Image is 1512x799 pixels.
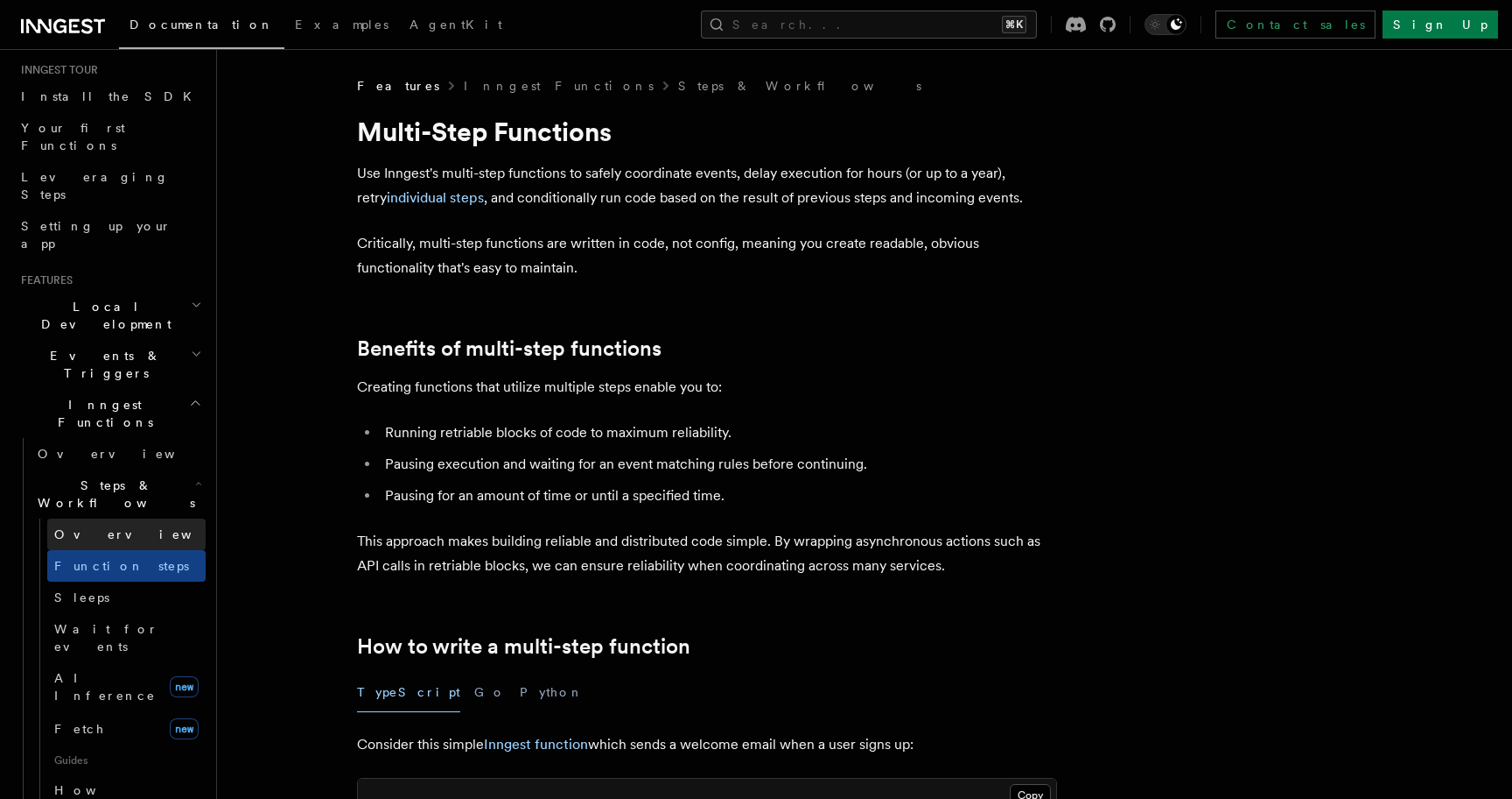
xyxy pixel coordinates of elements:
a: AI Inferencenew [47,662,206,711]
a: Inngest function [484,736,588,753]
p: Creating functions that utilize multiple steps enable you to: [357,375,1057,399]
a: Documentation [119,5,284,49]
span: Sleeps [54,590,109,605]
a: Install the SDK [14,81,206,112]
a: individual steps [387,189,484,206]
li: Pausing for an amount of time or until a specified time. [380,484,1057,508]
span: new [170,676,199,697]
button: Python [520,673,584,712]
a: Benefits of multi-step functions [357,336,661,361]
span: new [170,718,199,739]
a: AgentKit [399,5,513,47]
span: Wait for events [54,622,158,654]
a: Leveraging Steps [14,161,206,210]
a: Setting up your app [14,210,206,259]
span: Install the SDK [21,89,202,103]
a: Inngest Functions [464,77,654,95]
span: Examples [295,18,388,32]
button: Go [474,673,506,712]
a: Sign Up [1382,11,1498,39]
p: This approach makes building reliable and distributed code simple. By wrapping asynchronous actio... [357,529,1057,578]
a: Overview [47,519,206,550]
button: Inngest Functions [14,389,206,438]
a: Sleeps [47,582,206,613]
li: Running retriable blocks of code to maximum reliability. [380,421,1057,445]
a: Fetchnew [47,711,206,746]
a: Wait for events [47,613,206,662]
a: How to write a multi-step function [357,634,690,659]
span: Local Development [14,298,191,333]
span: Function steps [54,559,189,573]
span: Leveraging Steps [21,170,169,202]
li: Pausing execution and waiting for an event matching rules before continuing. [380,452,1057,477]
span: Guides [47,746,206,774]
a: Examples [284,5,399,47]
span: Events & Triggers [14,347,191,382]
button: Events & Triggers [14,340,206,389]
span: Features [14,273,73,287]
span: Inngest tour [14,63,98,77]
span: Documentation [129,18,274,32]
span: Features [357,77,439,95]
button: TypeScript [357,673,460,712]
button: Steps & Workflows [31,470,206,519]
p: Use Inngest's multi-step functions to safely coordinate events, delay execution for hours (or up ... [357,161,1057,210]
span: AgentKit [409,18,502,32]
span: Overview [54,527,234,541]
p: Critically, multi-step functions are written in code, not config, meaning you create readable, ob... [357,231,1057,280]
span: Your first Functions [21,121,125,152]
a: Overview [31,438,206,470]
span: Fetch [54,722,105,736]
kbd: ⌘K [1002,16,1026,33]
a: Steps & Workflows [678,77,921,95]
span: Steps & Workflows [31,477,195,512]
button: Toggle dark mode [1144,14,1186,35]
h1: Multi-Step Functions [357,116,1057,147]
span: AI Inference [54,671,156,703]
a: Function steps [47,550,206,582]
span: Overview [38,447,218,461]
a: Your first Functions [14,112,206,161]
button: Local Development [14,291,206,340]
p: Consider this simple which sends a welcome email when a user signs up: [357,732,1057,757]
a: Contact sales [1215,11,1375,39]
span: Inngest Functions [14,396,189,431]
button: Search...⌘K [701,11,1037,39]
span: Setting up your app [21,219,171,251]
